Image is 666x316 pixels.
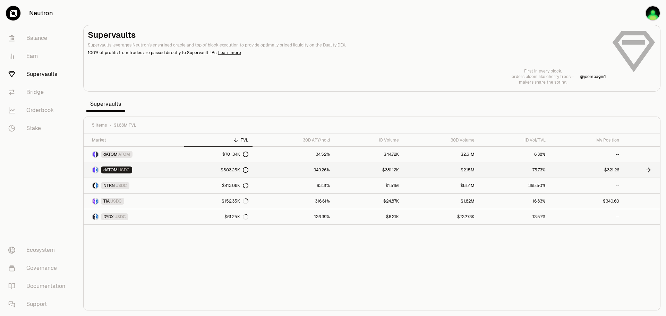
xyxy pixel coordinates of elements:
[479,194,550,209] a: 16.33%
[334,178,403,193] a: $1.51M
[334,147,403,162] a: $44.72K
[253,178,334,193] a: 93.31%
[118,167,130,173] span: USDC
[93,167,95,173] img: dATOM Logo
[253,194,334,209] a: 316.61%
[3,119,75,137] a: Stake
[84,162,184,178] a: dATOM LogoUSDC LogodATOMUSDC
[114,214,126,220] span: USDC
[3,277,75,295] a: Documentation
[3,241,75,259] a: Ecosystem
[512,74,574,79] p: orders bloom like cherry trees—
[483,137,546,143] div: 1D Vol/TVL
[103,167,118,173] span: dATOM
[88,42,606,48] p: Supervaults leverages Neutron's enshrined oracle and top of block execution to provide optimally ...
[114,122,136,128] span: $1.83M TVL
[3,83,75,101] a: Bridge
[118,152,130,157] span: ATOM
[224,214,248,220] div: $61.25K
[103,214,114,220] span: DYDX
[92,122,107,128] span: 5 items
[184,162,253,178] a: $503.25K
[479,178,550,193] a: 365.50%
[550,147,623,162] a: --
[96,214,98,220] img: USDC Logo
[554,137,619,143] div: My Position
[93,198,95,204] img: TIA Logo
[403,178,479,193] a: $8.51M
[96,183,98,188] img: USDC Logo
[222,183,248,188] div: $413.08K
[338,137,399,143] div: 1D Volume
[3,65,75,83] a: Supervaults
[218,50,241,55] a: Learn more
[512,79,574,85] p: makers share the spring.
[116,183,127,188] span: USDC
[479,162,550,178] a: 75.73%
[3,29,75,47] a: Balance
[84,178,184,193] a: NTRN LogoUSDC LogoNTRNUSDC
[88,50,606,56] p: 100% of profits from trades are passed directly to Supervault LPs.
[512,68,574,74] p: First in every block,
[92,137,180,143] div: Market
[550,209,623,224] a: --
[253,209,334,224] a: 136.39%
[550,162,623,178] a: $321.26
[403,194,479,209] a: $1.82M
[184,194,253,209] a: $152.35K
[334,162,403,178] a: $381.12K
[222,198,248,204] div: $152.35K
[96,198,98,204] img: USDC Logo
[550,178,623,193] a: --
[3,259,75,277] a: Governance
[103,198,110,204] span: TIA
[403,147,479,162] a: $2.61M
[93,152,95,157] img: dATOM Logo
[96,152,98,157] img: ATOM Logo
[103,152,118,157] span: dATOM
[221,167,248,173] div: $503.25K
[257,137,330,143] div: 30D APY/hold
[86,97,125,111] span: Supervaults
[403,162,479,178] a: $2.15M
[334,194,403,209] a: $24.87K
[3,47,75,65] a: Earn
[479,147,550,162] a: 6.38%
[110,198,122,204] span: USDC
[84,209,184,224] a: DYDX LogoUSDC LogoDYDXUSDC
[84,194,184,209] a: TIA LogoUSDC LogoTIAUSDC
[407,137,475,143] div: 30D Volume
[103,183,115,188] span: NTRN
[184,178,253,193] a: $413.08K
[334,209,403,224] a: $8.31K
[512,68,574,85] a: First in every block,orders bloom like cherry trees—makers share the spring.
[253,162,334,178] a: 949.26%
[184,209,253,224] a: $61.25K
[479,209,550,224] a: 13.57%
[645,6,660,21] img: flarnrules
[550,194,623,209] a: $340.60
[184,147,253,162] a: $701.34K
[3,101,75,119] a: Orderbook
[88,29,606,41] h2: Supervaults
[93,214,95,220] img: DYDX Logo
[580,74,606,79] a: @jcompagni1
[580,74,606,79] p: @ jcompagni1
[222,152,248,157] div: $701.34K
[403,209,479,224] a: $732.73K
[188,137,248,143] div: TVL
[96,167,98,173] img: USDC Logo
[253,147,334,162] a: 34.52%
[93,183,95,188] img: NTRN Logo
[84,147,184,162] a: dATOM LogoATOM LogodATOMATOM
[3,295,75,313] a: Support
